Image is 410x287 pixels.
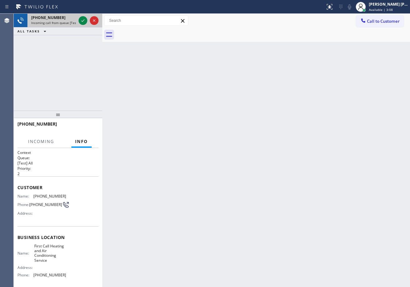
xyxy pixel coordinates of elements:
[367,18,400,24] span: Call to Customer
[17,234,99,240] span: Business location
[356,15,404,27] button: Call to Customer
[31,21,83,25] span: Incoming call from queue [Test] All
[33,273,66,277] span: [PHONE_NUMBER]
[90,16,99,25] button: Reject
[31,15,65,20] span: [PHONE_NUMBER]
[17,184,99,190] span: Customer
[17,160,99,166] p: [Test] All
[345,2,354,11] button: Mute
[17,150,99,155] h1: Context
[369,2,408,7] div: [PERSON_NAME] [PERSON_NAME] Dahil
[17,273,33,277] span: Phone:
[369,7,393,12] span: Available | 3:08
[17,171,99,176] p: 2
[17,194,33,199] span: Name:
[79,16,87,25] button: Accept
[75,139,88,144] span: Info
[17,202,29,207] span: Phone:
[24,136,58,148] button: Incoming
[17,211,34,216] span: Address:
[17,251,34,256] span: Name:
[17,29,40,33] span: ALL TASKS
[33,194,66,199] span: [PHONE_NUMBER]
[17,166,99,171] h2: Priority:
[17,121,57,127] span: [PHONE_NUMBER]
[28,139,54,144] span: Incoming
[17,265,34,270] span: Address:
[34,244,66,263] span: First Call Heating and Air Conditioning Service
[17,155,99,160] h2: Queue:
[104,16,188,26] input: Search
[14,27,52,35] button: ALL TASKS
[29,202,62,207] span: [PHONE_NUMBER]
[71,136,92,148] button: Info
